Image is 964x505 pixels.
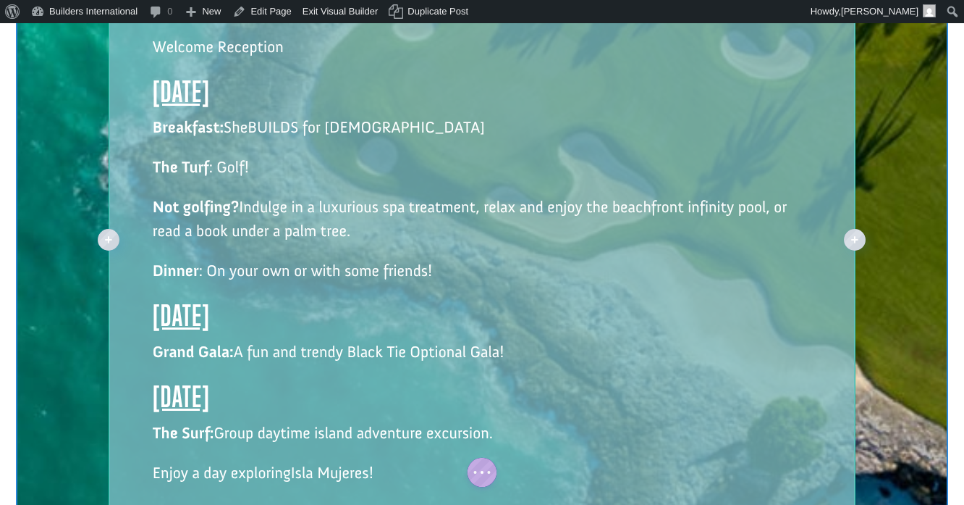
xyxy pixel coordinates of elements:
[153,197,787,241] span: Indulge in a luxurious spa treatment, relax and enjoy the beachfront infinity pool, or read a boo...
[153,342,234,362] b: Grand Gala:
[153,74,211,109] b: [DATE]
[213,423,493,443] span: Group daytime island adventure excursion.
[153,261,199,280] b: Dinner
[153,157,209,177] b: The Turf
[39,58,148,68] span: Tulsa , [GEOGRAPHIC_DATA]
[470,342,504,362] span: Gala!
[291,463,369,490] a: Isla Mujeres
[205,29,269,55] button: Donate
[26,30,38,42] img: emoji thumbsUp
[153,379,211,414] b: [DATE]
[234,342,466,362] span: A fun and trendy Black Tie Optional
[841,6,918,17] span: [PERSON_NAME]
[209,157,249,177] span: : Golf!
[153,298,211,333] b: [DATE]
[153,197,239,217] b: Not golfing?
[153,423,214,443] strong: The Surf:
[26,14,199,43] div: Jeremy&Faith G. donated $50
[153,117,224,137] b: Breakfast:
[26,45,199,55] div: to
[26,58,36,68] img: US.png
[153,463,373,490] span: Enjoy a day exploring !
[199,261,433,280] span: : On your own or with some friends!
[153,37,284,57] span: Welcome Reception
[34,44,237,55] strong: Project Rescue: [GEOGRAPHIC_DATA] Safe House
[224,117,485,137] span: SheBUILDS for [DEMOGRAPHIC_DATA]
